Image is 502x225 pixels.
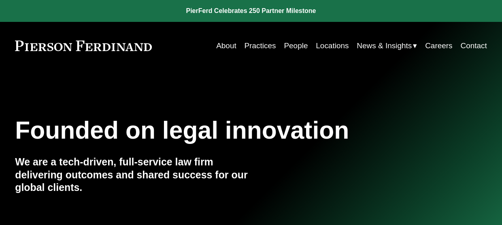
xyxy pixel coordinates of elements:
[425,38,452,54] a: Careers
[357,38,417,54] a: folder dropdown
[460,38,487,54] a: Contact
[284,38,308,54] a: People
[15,156,251,194] h4: We are a tech-driven, full-service law firm delivering outcomes and shared success for our global...
[316,38,349,54] a: Locations
[357,39,412,53] span: News & Insights
[216,38,236,54] a: About
[15,116,408,144] h1: Founded on legal innovation
[245,38,276,54] a: Practices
